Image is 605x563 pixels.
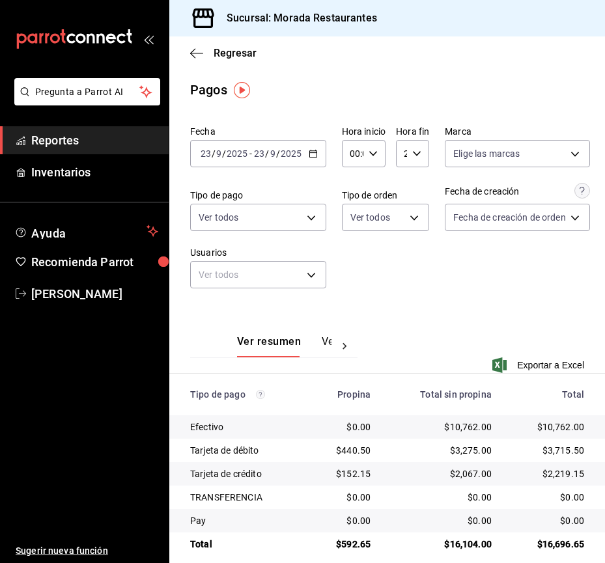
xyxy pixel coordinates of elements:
div: Tarjeta de débito [190,444,298,457]
span: / [265,148,269,159]
h3: Sucursal: Morada Restaurantes [216,10,377,26]
span: Pregunta a Parrot AI [35,85,140,99]
div: Propina [319,389,371,400]
span: Inventarios [31,163,158,181]
label: Tipo de orden [342,191,430,200]
span: Ver todos [350,211,390,224]
label: Fecha [190,127,326,136]
span: - [249,148,252,159]
div: $2,067.00 [391,467,492,480]
div: $10,762.00 [391,420,492,433]
span: Ver todos [199,211,238,224]
span: Elige las marcas [453,147,520,160]
div: Pagos [190,80,227,100]
span: / [222,148,226,159]
button: Pregunta a Parrot AI [14,78,160,105]
input: ---- [226,148,248,159]
div: $0.00 [513,491,584,504]
div: $3,715.50 [513,444,584,457]
span: Reportes [31,131,158,149]
span: / [276,148,280,159]
div: Tipo de pago [190,389,298,400]
div: navigation tabs [237,335,331,357]
input: -- [216,148,222,159]
div: $10,762.00 [513,420,584,433]
span: [PERSON_NAME] [31,285,158,303]
span: Recomienda Parrot [31,253,158,271]
input: -- [253,148,265,159]
div: Ver todos [190,261,326,288]
a: Pregunta a Parrot AI [9,94,160,108]
div: $440.50 [319,444,371,457]
div: $0.00 [319,514,371,527]
div: $152.15 [319,467,371,480]
div: $16,696.65 [513,538,584,551]
label: Marca [445,127,589,136]
div: $3,275.00 [391,444,492,457]
svg: Los pagos realizados con Pay y otras terminales son montos brutos. [256,390,265,399]
label: Hora fin [396,127,429,136]
span: Regresar [214,47,257,59]
span: Sugerir nueva función [16,544,158,558]
button: Ver pagos [322,335,371,357]
div: $0.00 [319,491,371,504]
button: open_drawer_menu [143,34,154,44]
div: $0.00 [513,514,584,527]
div: $592.65 [319,538,371,551]
img: Tooltip marker [234,82,250,98]
div: Total sin propina [391,389,492,400]
div: Tarjeta de crédito [190,467,298,480]
div: $2,219.15 [513,467,584,480]
input: -- [200,148,212,159]
div: $16,104.00 [391,538,492,551]
label: Hora inicio [342,127,386,136]
span: Ayuda [31,223,141,239]
div: TRANSFERENCIA [190,491,298,504]
div: Fecha de creación [445,185,519,199]
div: Total [190,538,298,551]
button: Exportar a Excel [495,357,584,373]
button: Regresar [190,47,257,59]
div: Total [513,389,584,400]
label: Usuarios [190,248,326,257]
span: / [212,148,216,159]
div: $0.00 [391,514,492,527]
label: Tipo de pago [190,191,326,200]
input: ---- [280,148,302,159]
div: Efectivo [190,420,298,433]
span: Fecha de creación de orden [453,211,565,224]
div: $0.00 [391,491,492,504]
button: Ver resumen [237,335,301,357]
input: -- [270,148,276,159]
div: Pay [190,514,298,527]
div: $0.00 [319,420,371,433]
